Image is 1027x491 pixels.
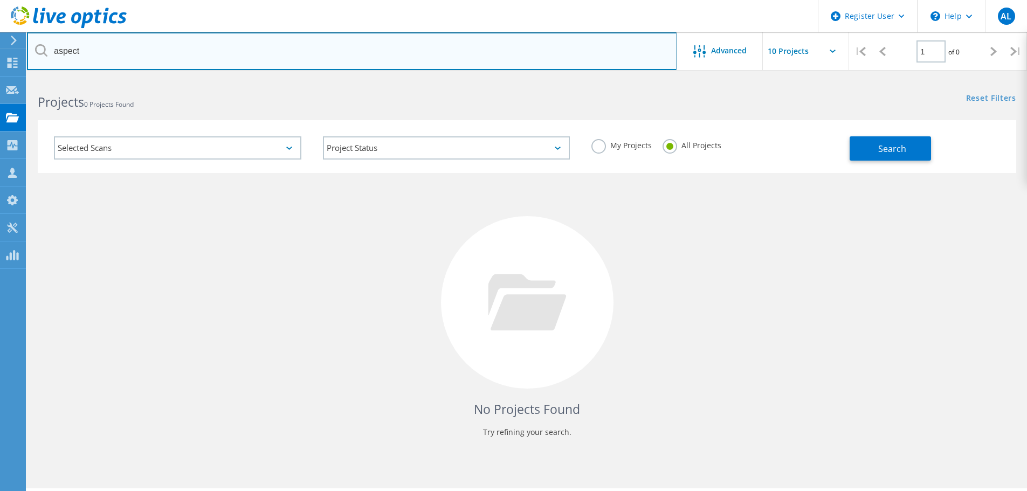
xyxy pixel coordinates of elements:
a: Live Optics Dashboard [11,23,127,30]
button: Search [850,136,931,161]
span: AL [1001,12,1011,20]
div: Selected Scans [54,136,301,160]
a: Reset Filters [966,94,1016,103]
span: Advanced [711,47,747,54]
div: Project Status [323,136,570,160]
span: 0 Projects Found [84,100,134,109]
label: My Projects [591,139,652,149]
span: of 0 [948,47,960,57]
input: Search projects by name, owner, ID, company, etc [27,32,677,70]
b: Projects [38,93,84,110]
h4: No Projects Found [49,400,1005,418]
svg: \n [930,11,940,21]
span: Search [878,143,906,155]
label: All Projects [663,139,721,149]
div: | [1005,32,1027,71]
div: | [849,32,871,71]
p: Try refining your search. [49,424,1005,441]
